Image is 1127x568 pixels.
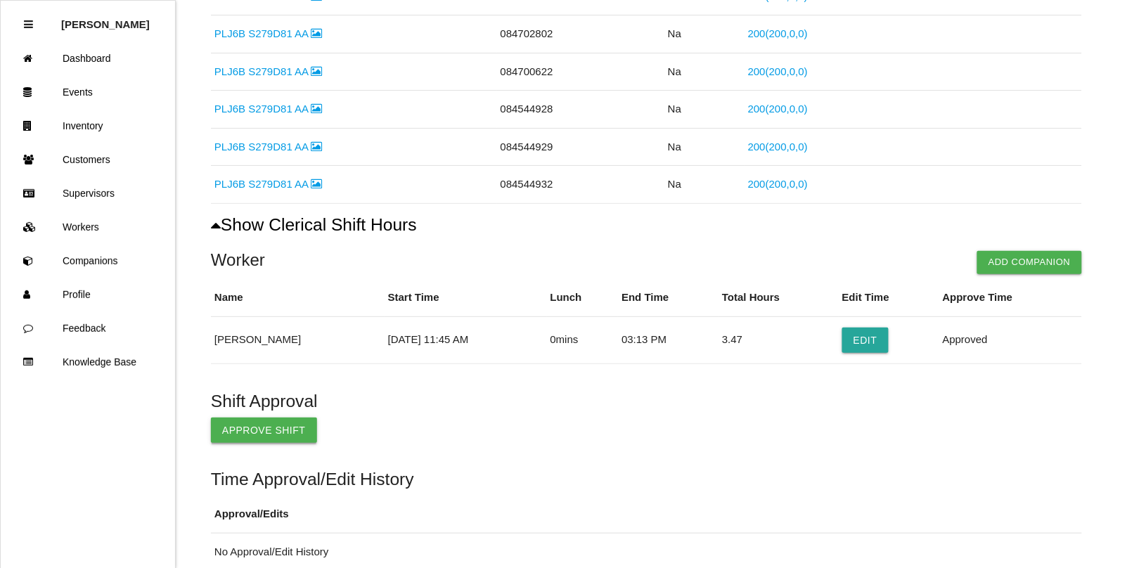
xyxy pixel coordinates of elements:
[211,418,317,443] button: Approve Shift
[214,141,323,153] a: PLJ6B S279D81 AA
[748,27,808,39] a: 200(200,0,0)
[618,316,719,363] td: 03:13 PM
[719,316,839,363] td: 3.47
[1,345,175,379] a: Knowledge Base
[211,470,1082,489] h5: Time Approval/Edit History
[497,166,664,204] td: 084544932
[664,166,745,204] td: Na
[311,141,323,152] i: Image Inside
[664,53,745,91] td: Na
[842,328,889,353] button: Edit
[618,279,719,316] th: End Time
[311,179,323,189] i: Image Inside
[385,279,547,316] th: Start Time
[748,65,808,77] a: 200(200,0,0)
[311,103,323,114] i: Image Inside
[1,41,175,75] a: Dashboard
[1,75,175,109] a: Events
[664,128,745,166] td: Na
[1,278,175,311] a: Profile
[311,28,323,39] i: Image Inside
[211,496,1082,533] th: Approval/Edits
[214,65,323,77] a: PLJ6B S279D81 AA
[939,279,1082,316] th: Approve Time
[214,178,323,190] a: PLJ6B S279D81 AA
[1,244,175,278] a: Companions
[211,279,385,316] th: Name
[311,66,323,77] i: Image Inside
[664,91,745,129] td: Na
[1,143,175,176] a: Customers
[839,279,939,316] th: Edit Time
[385,316,547,363] td: [DATE] 11:45 AM
[1,311,175,345] a: Feedback
[748,178,808,190] a: 200(200,0,0)
[61,8,150,30] p: Rosie Blandino
[1,176,175,210] a: Supervisors
[497,53,664,91] td: 084700622
[547,279,619,316] th: Lunch
[939,316,1082,363] td: Approved
[497,128,664,166] td: 084544929
[977,251,1082,273] button: Add Companion
[214,27,323,39] a: PLJ6B S279D81 AA
[211,215,417,235] button: Show Clerical Shift Hours
[664,15,745,53] td: Na
[748,141,808,153] a: 200(200,0,0)
[1,210,175,244] a: Workers
[1,109,175,143] a: Inventory
[211,251,1082,269] h4: Worker
[748,103,808,115] a: 200(200,0,0)
[497,91,664,129] td: 084544928
[211,316,385,363] td: [PERSON_NAME]
[547,316,619,363] td: 0 mins
[211,392,1082,411] h5: Shift Approval
[214,103,323,115] a: PLJ6B S279D81 AA
[719,279,839,316] th: Total Hours
[24,8,33,41] div: Close
[497,15,664,53] td: 084702802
